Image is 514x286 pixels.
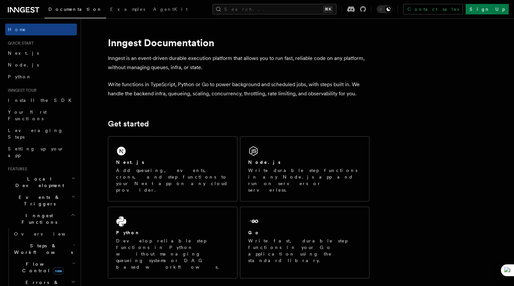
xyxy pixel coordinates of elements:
a: Install the SDK [5,94,77,106]
a: Your first Functions [5,106,77,124]
span: Inngest tour [5,88,37,93]
p: Write fast, durable step functions in your Go application using the standard library. [248,238,361,264]
button: Inngest Functions [5,210,77,228]
a: Sign Up [466,4,509,14]
a: Next.js [5,47,77,59]
kbd: ⌘K [323,6,333,12]
span: Events & Triggers [5,194,71,207]
a: AgentKit [149,2,192,18]
a: PythonDevelop reliable step functions in Python without managing queueing systems or DAG based wo... [108,207,237,278]
h2: Go [248,229,260,236]
span: new [53,267,64,275]
span: AgentKit [153,7,188,12]
span: Your first Functions [8,109,47,121]
span: Python [8,74,32,79]
a: Contact sales [403,4,463,14]
span: Documentation [48,7,102,12]
a: Python [5,71,77,83]
h2: Python [116,229,140,236]
p: Add queueing, events, crons, and step functions to your Next app on any cloud provider. [116,167,229,193]
a: GoWrite fast, durable step functions in your Go application using the standard library. [240,207,369,278]
span: Steps & Workflows [11,242,73,256]
button: Local Development [5,173,77,191]
a: Leveraging Steps [5,124,77,143]
span: Features [5,166,27,172]
a: Documentation [44,2,106,18]
span: Leveraging Steps [8,128,63,140]
span: Setting up your app [8,146,64,158]
span: Inngest Functions [5,212,71,225]
h2: Node.js [248,159,281,165]
p: Write functions in TypeScript, Python or Go to power background and scheduled jobs, with steps bu... [108,80,369,98]
p: Develop reliable step functions in Python without managing queueing systems or DAG based workflows. [116,238,229,270]
span: Next.js [8,50,39,56]
h2: Next.js [116,159,144,165]
span: Overview [14,231,81,237]
a: Node.js [5,59,77,71]
a: Get started [108,119,149,128]
button: Search...⌘K [213,4,336,14]
p: Inngest is an event-driven durable execution platform that allows you to run fast, reliable code ... [108,54,369,72]
a: Setting up your app [5,143,77,161]
a: Node.jsWrite durable step functions in any Node.js app and run on servers or serverless. [240,136,369,201]
span: Local Development [5,176,71,189]
span: Flow Control [11,261,72,274]
p: Write durable step functions in any Node.js app and run on servers or serverless. [248,167,361,193]
button: Toggle dark mode [377,5,392,13]
span: Home [8,26,26,33]
a: Overview [11,228,77,240]
button: Steps & Workflows [11,240,77,258]
span: Quick start [5,41,34,46]
a: Next.jsAdd queueing, events, crons, and step functions to your Next app on any cloud provider. [108,136,237,201]
span: Node.js [8,62,39,67]
span: Examples [110,7,145,12]
a: Examples [106,2,149,18]
a: Home [5,24,77,35]
h1: Inngest Documentation [108,37,369,48]
button: Events & Triggers [5,191,77,210]
button: Flow Controlnew [11,258,77,276]
span: Install the SDK [8,98,76,103]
